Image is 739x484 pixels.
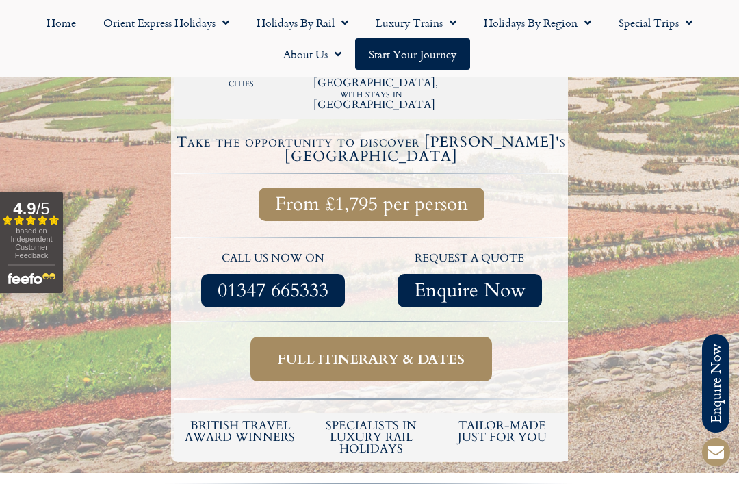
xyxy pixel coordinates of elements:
[605,7,706,38] a: Special Trips
[183,44,300,88] h2: First Class rail throughout, also available via other cities
[177,135,566,164] h4: Take the opportunity to discover [PERSON_NAME]'s [GEOGRAPHIC_DATA]
[443,44,559,77] h2: 8 nights / 9 days, departures available most days of the year
[362,7,470,38] a: Luxury Trains
[33,7,90,38] a: Home
[378,250,562,268] p: request a quote
[270,38,355,70] a: About Us
[398,274,542,307] a: Enquire Now
[243,7,362,38] a: Holidays by Rail
[181,250,365,268] p: call us now on
[355,38,470,70] a: Start your Journey
[470,7,605,38] a: Holidays by Region
[250,337,492,381] a: Full itinerary & dates
[278,351,465,368] span: Full itinerary & dates
[201,274,345,307] a: 01347 665333
[313,44,430,110] h2: 3 nights in both [GEOGRAPHIC_DATA] & [GEOGRAPHIC_DATA], with stays in [GEOGRAPHIC_DATA]
[7,7,732,70] nav: Menu
[90,7,243,38] a: Orient Express Holidays
[443,420,561,443] h5: tailor-made just for you
[218,282,328,299] span: 01347 665333
[259,188,484,221] a: From £1,795 per person
[275,196,468,213] span: From £1,795 per person
[414,282,526,299] span: Enquire Now
[181,420,299,443] h5: British Travel Award winners
[313,420,430,455] h6: Specialists in luxury rail holidays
